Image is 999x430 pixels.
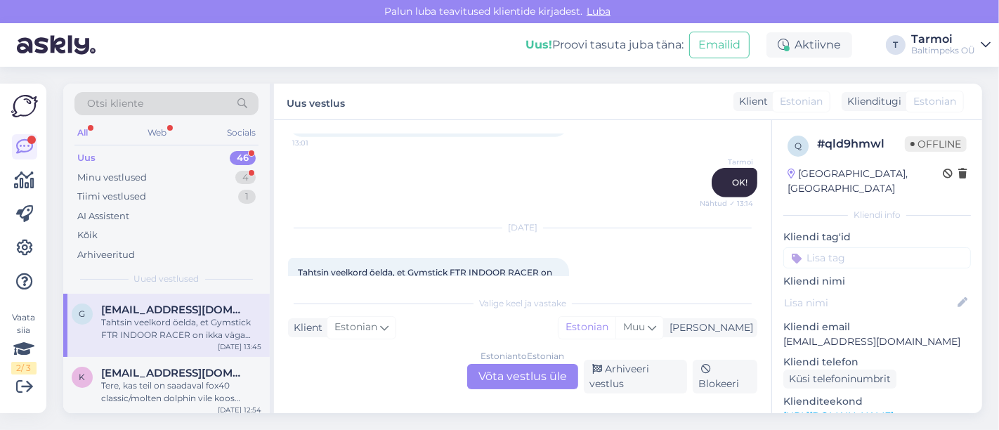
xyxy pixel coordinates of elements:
div: Klient [288,320,322,335]
div: Küsi telefoninumbrit [783,370,896,389]
span: OK! [732,177,747,188]
span: kauma67890@gmail.com [101,367,247,379]
span: Estonian [780,94,823,109]
div: Tahtsin veelkord öelda, et Gymstick FTR INDOOR RACER on ikka väga hea [PERSON_NAME] veelkord suur... [101,316,261,341]
div: Klienditugi [842,94,901,109]
div: Klient [733,94,768,109]
input: Lisa nimi [784,295,955,311]
a: TarmoiBaltimpeks OÜ [911,34,991,56]
div: # qld9hmwl [817,136,905,152]
div: Baltimpeks OÜ [911,45,975,56]
span: k [79,372,86,382]
span: q [795,141,802,151]
span: Otsi kliente [87,96,143,111]
div: Minu vestlused [77,171,147,185]
p: Kliendi email [783,320,971,334]
div: 4 [235,171,256,185]
p: Kliendi tag'id [783,230,971,245]
div: [GEOGRAPHIC_DATA], [GEOGRAPHIC_DATA] [788,167,943,196]
b: Uus! [525,38,552,51]
div: [DATE] [288,221,757,234]
p: Kliendi nimi [783,274,971,289]
div: AI Assistent [77,209,129,223]
div: Kõik [77,228,98,242]
div: Web [145,124,170,142]
div: All [74,124,91,142]
div: 2 / 3 [11,362,37,374]
span: 13:01 [292,138,345,148]
div: Võta vestlus üle [467,364,578,389]
div: Kliendi info [783,209,971,221]
span: Nähtud ✓ 13:14 [700,198,753,209]
div: Tere, kas teil on saadaval fox40 classic/molten dolphin vile koos kaleapaelaga ning kas kuskil po... [101,379,261,405]
div: [DATE] 12:54 [218,405,261,415]
div: Arhiveeritud [77,248,135,262]
div: [DATE] 13:45 [218,341,261,352]
span: Muu [623,320,645,333]
span: gerlipoder300@gmail.com [101,304,247,316]
label: Uus vestlus [287,92,345,111]
div: Vaata siia [11,311,37,374]
a: [URL][DOMAIN_NAME] [783,410,894,422]
img: Askly Logo [11,95,38,117]
div: Arhiveeri vestlus [584,360,687,393]
div: [PERSON_NAME] [664,320,753,335]
span: Estonian [913,94,956,109]
div: Aktiivne [766,32,852,58]
div: T [886,35,906,55]
span: Luba [582,5,615,18]
div: Socials [224,124,259,142]
div: Tarmoi [911,34,975,45]
p: Klienditeekond [783,394,971,409]
div: Proovi tasuta juba täna: [525,37,684,53]
span: Estonian [334,320,377,335]
div: Blokeeri [693,360,757,393]
span: Tahtsin veelkord öelda, et Gymstick FTR INDOOR RACER on ikka väga hea [PERSON_NAME] veelkord suur... [298,267,557,328]
span: Offline [905,136,967,152]
p: [EMAIL_ADDRESS][DOMAIN_NAME] [783,334,971,349]
p: Kliendi telefon [783,355,971,370]
div: Estonian [559,317,615,338]
div: Uus [77,151,96,165]
span: g [79,308,86,319]
div: Estonian to Estonian [481,350,565,363]
div: 1 [238,190,256,204]
div: 46 [230,151,256,165]
input: Lisa tag [783,247,971,268]
div: Tiimi vestlused [77,190,146,204]
div: Valige keel ja vastake [288,297,757,310]
button: Emailid [689,32,750,58]
span: Uued vestlused [134,273,200,285]
span: Tarmoi [700,157,753,167]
